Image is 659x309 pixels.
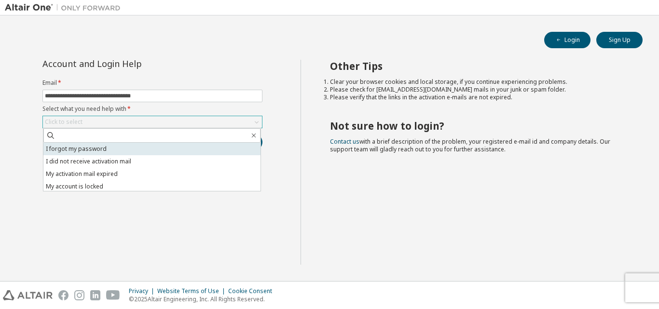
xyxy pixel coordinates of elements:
span: with a brief description of the problem, your registered e-mail id and company details. Our suppo... [330,137,610,153]
a: Contact us [330,137,359,146]
label: Email [42,79,262,87]
h2: Not sure how to login? [330,120,626,132]
div: Account and Login Help [42,60,219,67]
h2: Other Tips [330,60,626,72]
div: Cookie Consent [228,287,278,295]
div: Click to select [45,118,82,126]
img: linkedin.svg [90,290,100,300]
div: Website Terms of Use [157,287,228,295]
img: youtube.svg [106,290,120,300]
li: Clear your browser cookies and local storage, if you continue experiencing problems. [330,78,626,86]
img: Altair One [5,3,125,13]
img: altair_logo.svg [3,290,53,300]
li: Please verify that the links in the activation e-mails are not expired. [330,94,626,101]
button: Sign Up [596,32,643,48]
p: © 2025 Altair Engineering, Inc. All Rights Reserved. [129,295,278,303]
div: Click to select [43,116,262,128]
li: Please check for [EMAIL_ADDRESS][DOMAIN_NAME] mails in your junk or spam folder. [330,86,626,94]
div: Privacy [129,287,157,295]
li: I forgot my password [43,143,261,155]
label: Select what you need help with [42,105,262,113]
img: instagram.svg [74,290,84,300]
img: facebook.svg [58,290,69,300]
button: Login [544,32,590,48]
